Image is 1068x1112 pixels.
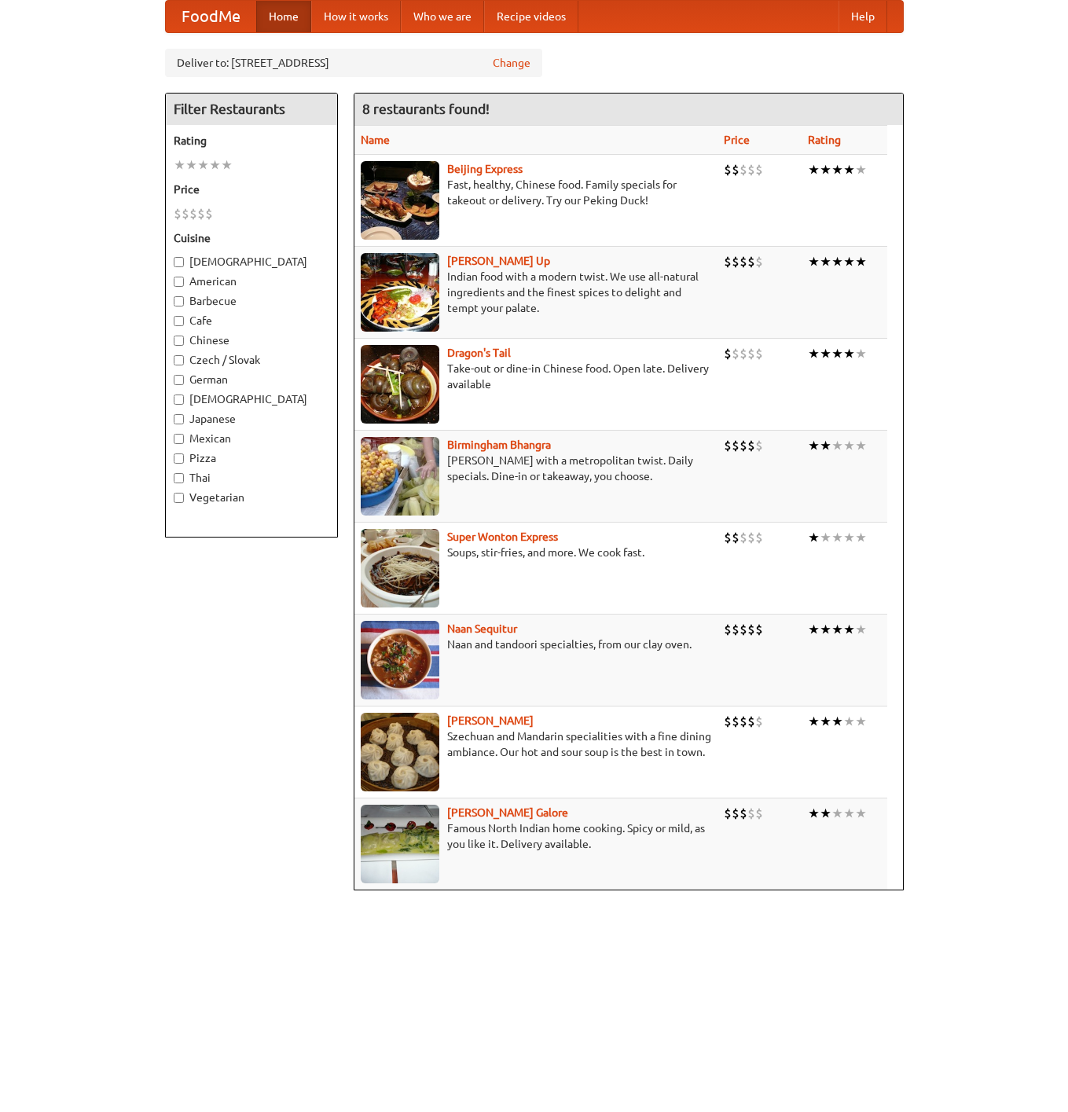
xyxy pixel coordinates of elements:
[174,257,184,267] input: [DEMOGRAPHIC_DATA]
[831,345,843,362] li: ★
[740,621,747,638] li: $
[174,395,184,405] input: [DEMOGRAPHIC_DATA]
[447,255,550,267] a: [PERSON_NAME] Up
[447,439,551,451] a: Birmingham Bhangra
[447,622,517,635] a: Naan Sequitur
[740,805,747,822] li: $
[843,437,855,454] li: ★
[808,345,820,362] li: ★
[747,805,755,822] li: $
[843,253,855,270] li: ★
[182,205,189,222] li: $
[820,805,831,822] li: ★
[361,253,439,332] img: curryup.jpg
[755,161,763,178] li: $
[361,621,439,699] img: naansequitur.jpg
[447,347,511,359] b: Dragon's Tail
[174,431,329,446] label: Mexican
[174,316,184,326] input: Cafe
[732,805,740,822] li: $
[447,163,523,175] a: Beijing Express
[447,806,568,819] b: [PERSON_NAME] Galore
[362,101,490,116] ng-pluralize: 8 restaurants found!
[820,345,831,362] li: ★
[166,1,256,32] a: FoodMe
[166,94,337,125] h4: Filter Restaurants
[174,470,329,486] label: Thai
[174,450,329,466] label: Pizza
[843,621,855,638] li: ★
[401,1,484,32] a: Who we are
[174,493,184,503] input: Vegetarian
[174,293,329,309] label: Barbecue
[361,805,439,883] img: currygalore.jpg
[361,713,439,791] img: shandong.jpg
[808,621,820,638] li: ★
[174,391,329,407] label: [DEMOGRAPHIC_DATA]
[808,529,820,546] li: ★
[755,345,763,362] li: $
[197,156,209,174] li: ★
[855,713,867,730] li: ★
[755,621,763,638] li: $
[724,713,732,730] li: $
[740,161,747,178] li: $
[755,805,763,822] li: $
[311,1,401,32] a: How it works
[174,313,329,328] label: Cafe
[724,345,732,362] li: $
[855,253,867,270] li: ★
[855,621,867,638] li: ★
[361,161,439,240] img: beijing.jpg
[174,133,329,149] h5: Rating
[361,437,439,516] img: bhangra.jpg
[740,345,747,362] li: $
[755,713,763,730] li: $
[843,529,855,546] li: ★
[855,345,867,362] li: ★
[820,161,831,178] li: ★
[843,713,855,730] li: ★
[361,529,439,607] img: superwonton.jpg
[808,161,820,178] li: ★
[724,805,732,822] li: $
[174,254,329,270] label: [DEMOGRAPHIC_DATA]
[174,434,184,444] input: Mexican
[174,332,329,348] label: Chinese
[361,134,390,146] a: Name
[732,161,740,178] li: $
[740,713,747,730] li: $
[209,156,221,174] li: ★
[174,336,184,346] input: Chinese
[855,805,867,822] li: ★
[831,161,843,178] li: ★
[174,473,184,483] input: Thai
[732,437,740,454] li: $
[724,621,732,638] li: $
[740,437,747,454] li: $
[831,529,843,546] li: ★
[747,437,755,454] li: $
[740,253,747,270] li: $
[361,177,712,208] p: Fast, healthy, Chinese food. Family specials for takeout or delivery. Try our Peking Duck!
[361,545,712,560] p: Soups, stir-fries, and more. We cook fast.
[732,713,740,730] li: $
[843,805,855,822] li: ★
[174,414,184,424] input: Japanese
[256,1,311,32] a: Home
[361,269,712,316] p: Indian food with a modern twist. We use all-natural ingredients and the finest spices to delight ...
[724,161,732,178] li: $
[747,345,755,362] li: $
[361,453,712,484] p: [PERSON_NAME] with a metropolitan twist. Daily specials. Dine-in or takeaway, you choose.
[447,714,534,727] a: [PERSON_NAME]
[843,161,855,178] li: ★
[724,437,732,454] li: $
[732,345,740,362] li: $
[831,805,843,822] li: ★
[197,205,205,222] li: $
[820,253,831,270] li: ★
[724,134,750,146] a: Price
[174,411,329,427] label: Japanese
